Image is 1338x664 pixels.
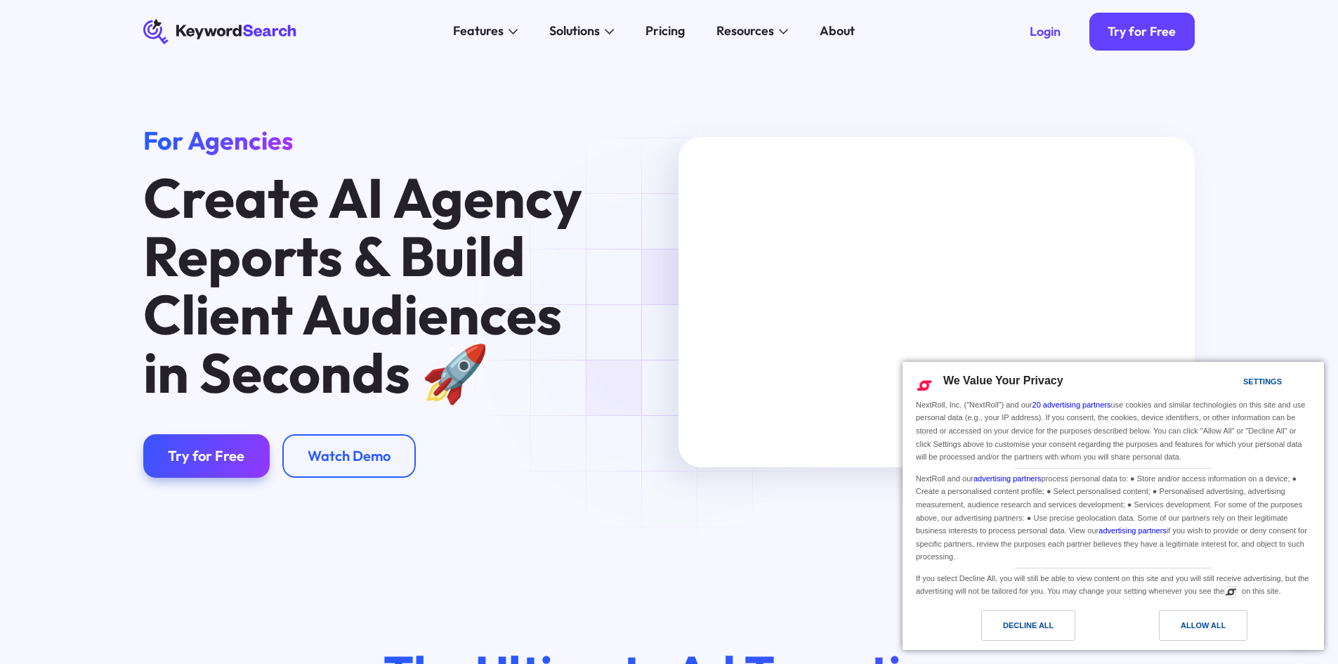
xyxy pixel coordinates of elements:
[1181,618,1226,633] div: Allow All
[820,22,855,41] div: About
[1011,13,1080,51] a: Login
[1089,13,1195,51] a: Try for Free
[645,22,685,41] div: Pricing
[913,469,1313,565] div: NextRoll and our process personal data to: ● Store and/or access information on a device; ● Creat...
[308,447,391,464] div: Watch Demo
[636,19,695,44] a: Pricing
[143,169,597,403] h1: Create AI Agency Reports & Build Client Audiences in Seconds 🚀
[168,447,244,464] div: Try for Free
[143,124,293,156] span: For Agencies
[913,397,1313,465] div: NextRoll, Inc. ("NextRoll") and our use cookies and similar technologies on this site and use per...
[913,568,1313,599] div: If you select Decline All, you will still be able to view content on this site and you will still...
[716,22,774,41] div: Resources
[549,22,600,41] div: Solutions
[1243,374,1282,389] div: Settings
[1003,618,1054,633] div: Decline All
[143,434,270,479] a: Try for Free
[811,19,865,44] a: About
[1098,526,1167,535] a: advertising partners
[1030,24,1061,39] div: Login
[1219,370,1252,396] a: Settings
[1113,610,1316,648] a: Allow All
[973,474,1042,483] a: advertising partners
[1032,401,1111,409] a: 20 advertising partners
[453,22,504,41] div: Features
[1108,24,1176,39] div: Try for Free
[678,137,1195,467] iframe: KeywordSearch Agency Reports
[943,375,1063,386] span: We Value Your Privacy
[911,610,1113,648] a: Decline All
